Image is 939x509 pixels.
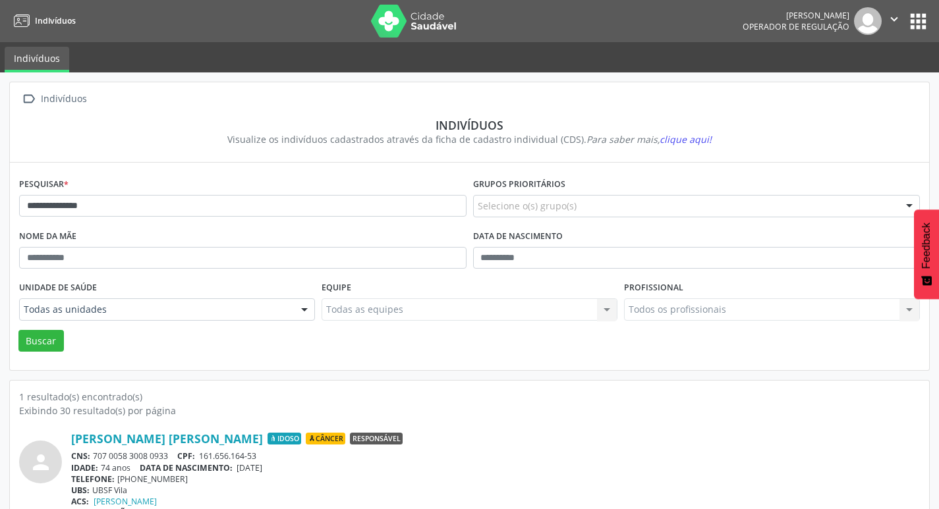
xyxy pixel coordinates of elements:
[24,303,288,316] span: Todas as unidades
[29,450,53,474] i: person
[18,330,64,352] button: Buscar
[71,485,90,496] span: UBS:
[887,12,901,26] i: 
[71,450,90,462] span: CNS:
[882,7,907,35] button: 
[140,462,233,473] span: DATA DE NASCIMENTO:
[19,174,69,195] label: Pesquisar
[19,390,920,404] div: 1 resultado(s) encontrado(s)
[71,431,263,446] a: [PERSON_NAME] [PERSON_NAME]
[478,199,577,213] span: Selecione o(s) grupo(s)
[914,209,939,299] button: Feedback - Mostrar pesquisa
[71,485,920,496] div: UBSF Vila
[177,450,195,462] span: CPF:
[473,227,563,247] label: Data de nascimento
[660,133,712,146] span: clique aqui!
[854,7,882,35] img: img
[921,223,932,269] span: Feedback
[268,433,301,444] span: Idoso
[28,118,911,132] div: Indivíduos
[71,450,920,462] div: 707 0058 3008 0933
[743,10,849,21] div: [PERSON_NAME]
[473,174,565,195] label: Grupos prioritários
[71,462,920,473] div: 74 anos
[38,90,89,109] div: Indivíduos
[19,278,97,298] label: Unidade de saúde
[322,278,351,298] label: Equipe
[237,462,262,473] span: [DATE]
[743,21,849,32] span: Operador de regulação
[907,10,930,33] button: apps
[28,132,911,146] div: Visualize os indivíduos cadastrados através da ficha de cadastro individual (CDS).
[624,278,683,298] label: Profissional
[19,404,920,417] div: Exibindo 30 resultado(s) por página
[35,15,76,26] span: Indivíduos
[5,47,69,72] a: Indivíduos
[19,90,38,109] i: 
[306,433,345,444] span: Câncer
[586,133,712,146] i: Para saber mais,
[71,473,920,485] div: [PHONE_NUMBER]
[71,462,98,473] span: IDADE:
[9,10,76,32] a: Indivíduos
[71,473,115,485] span: TELEFONE:
[19,227,76,247] label: Nome da mãe
[199,450,256,462] span: 161.656.164-53
[350,433,403,444] span: Responsável
[94,496,157,507] a: [PERSON_NAME]
[19,90,89,109] a:  Indivíduos
[71,496,89,507] span: ACS:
